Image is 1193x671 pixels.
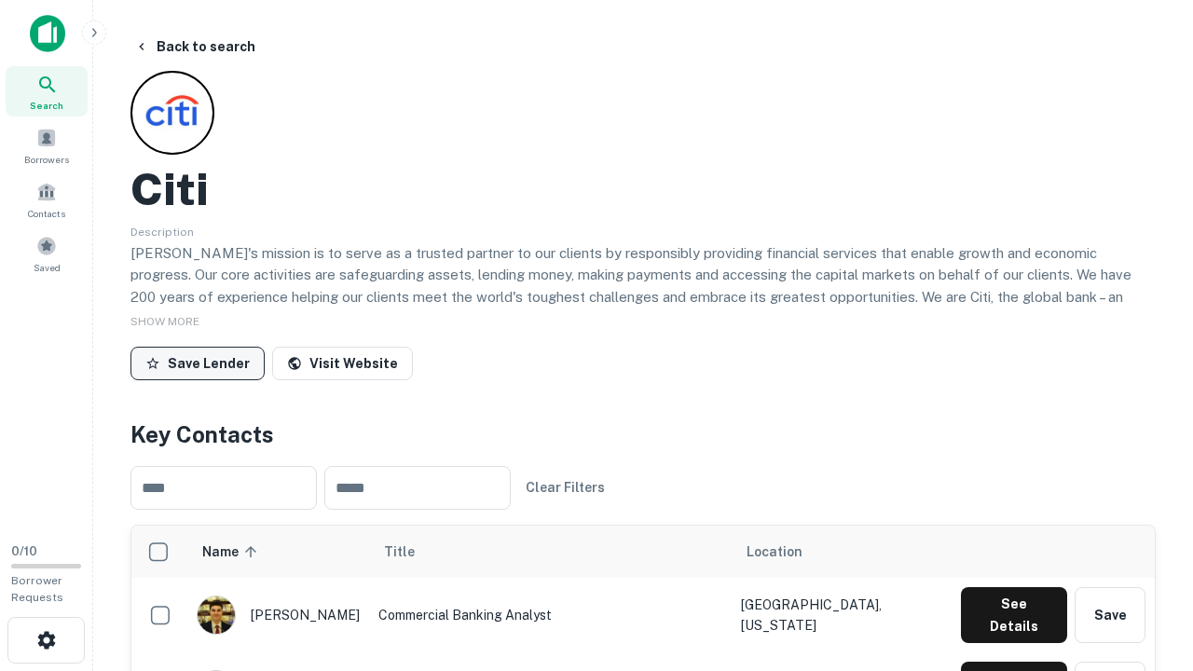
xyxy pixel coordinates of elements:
h2: Citi [130,162,209,216]
span: Contacts [28,206,65,221]
a: Search [6,66,88,116]
span: Search [30,98,63,113]
a: Visit Website [272,347,413,380]
span: Saved [34,260,61,275]
button: Save Lender [130,347,265,380]
th: Title [369,526,732,578]
button: Clear Filters [518,471,612,504]
th: Name [187,526,369,578]
iframe: Chat Widget [1100,522,1193,611]
span: Name [202,541,263,563]
span: SHOW MORE [130,315,199,328]
span: Borrower Requests [11,574,63,604]
td: Commercial Banking Analyst [369,578,732,652]
button: Back to search [127,30,263,63]
a: Saved [6,228,88,279]
button: See Details [961,587,1067,643]
a: Contacts [6,174,88,225]
div: [PERSON_NAME] [197,596,360,635]
span: Description [130,226,194,239]
td: [GEOGRAPHIC_DATA], [US_STATE] [732,578,952,652]
h4: Key Contacts [130,418,1156,451]
th: Location [732,526,952,578]
span: 0 / 10 [11,544,37,558]
span: Location [747,541,802,563]
img: 1753279374948 [198,596,235,634]
button: Save [1075,587,1145,643]
span: Borrowers [24,152,69,167]
img: capitalize-icon.png [30,15,65,52]
span: Title [384,541,439,563]
a: Borrowers [6,120,88,171]
p: [PERSON_NAME]'s mission is to serve as a trusted partner to our clients by responsibly providing ... [130,242,1156,352]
